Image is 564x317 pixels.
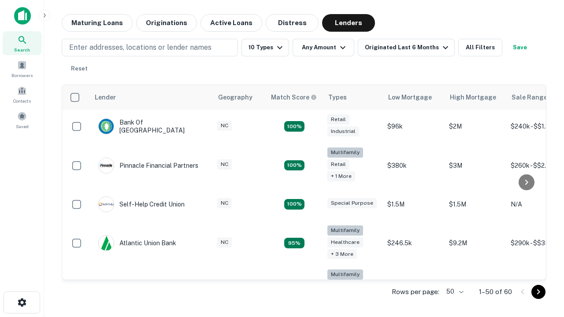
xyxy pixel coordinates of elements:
div: + 1 more [327,171,355,181]
div: Lender [95,92,116,103]
img: picture [99,236,114,251]
div: NC [217,121,232,131]
td: $1.5M [445,188,506,221]
th: Low Mortgage [383,85,445,110]
img: picture [99,119,114,134]
td: $246k [383,265,445,310]
th: Geography [213,85,266,110]
span: Contacts [13,97,31,104]
div: Types [328,92,347,103]
div: Matching Properties: 11, hasApolloMatch: undefined [284,199,304,210]
td: $3.2M [445,265,506,310]
div: Originated Last 6 Months [365,42,451,53]
img: capitalize-icon.png [14,7,31,25]
h6: Match Score [271,92,315,102]
button: Maturing Loans [62,14,133,32]
a: Saved [3,108,41,132]
div: Special Purpose [327,198,377,208]
button: Reset [65,60,93,77]
div: Multifamily [327,225,363,236]
button: Distress [266,14,319,32]
div: 50 [443,285,465,298]
div: Atlantic Union Bank [98,235,176,251]
button: Lenders [322,14,375,32]
img: picture [99,197,114,212]
span: Search [14,46,30,53]
a: Borrowers [3,57,41,81]
button: Any Amount [293,39,354,56]
p: Enter addresses, locations or lender names [69,42,211,53]
span: Borrowers [11,72,33,79]
button: Go to next page [531,285,545,299]
div: Multifamily [327,269,363,280]
span: Saved [16,123,29,130]
th: Types [323,85,383,110]
th: High Mortgage [445,85,506,110]
button: 10 Types [241,39,289,56]
div: Matching Properties: 15, hasApolloMatch: undefined [284,121,304,132]
button: Save your search to get updates of matches that match your search criteria. [506,39,534,56]
td: $2M [445,110,506,143]
button: Active Loans [200,14,262,32]
div: Multifamily [327,147,363,158]
div: NC [217,198,232,208]
div: Capitalize uses an advanced AI algorithm to match your search with the best lender. The match sco... [271,92,317,102]
td: $380k [383,143,445,188]
div: Retail [327,159,349,170]
p: Rows per page: [392,287,439,297]
th: Capitalize uses an advanced AI algorithm to match your search with the best lender. The match sco... [266,85,323,110]
button: All Filters [458,39,502,56]
td: $3M [445,143,506,188]
td: $246.5k [383,221,445,265]
div: Geography [218,92,252,103]
div: Self-help Credit Union [98,196,185,212]
iframe: Chat Widget [520,247,564,289]
img: picture [99,158,114,173]
div: Bank Of [GEOGRAPHIC_DATA] [98,118,204,134]
a: Contacts [3,82,41,106]
div: + 3 more [327,249,357,259]
button: Enter addresses, locations or lender names [62,39,238,56]
div: Industrial [327,126,359,136]
div: Matching Properties: 9, hasApolloMatch: undefined [284,238,304,248]
p: 1–50 of 60 [479,287,512,297]
div: Sale Range [512,92,547,103]
div: NC [217,237,232,247]
button: Originated Last 6 Months [358,39,455,56]
div: NC [217,159,232,170]
td: $9.2M [445,221,506,265]
div: Low Mortgage [388,92,432,103]
td: $1.5M [383,188,445,221]
div: Matching Properties: 17, hasApolloMatch: undefined [284,160,304,171]
div: Healthcare [327,237,363,247]
div: Retail [327,114,349,125]
div: The Fidelity Bank [98,280,170,295]
div: High Mortgage [450,92,496,103]
button: Originations [136,14,197,32]
a: Search [3,31,41,55]
td: $96k [383,110,445,143]
div: Pinnacle Financial Partners [98,158,198,173]
th: Lender [89,85,213,110]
